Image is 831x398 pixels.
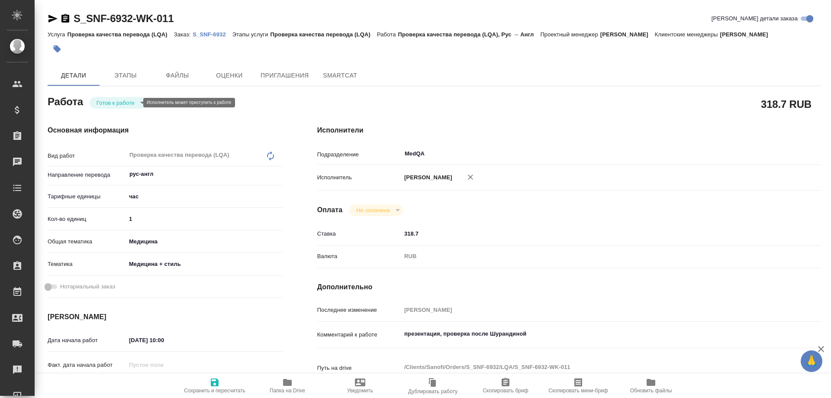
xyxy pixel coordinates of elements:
[317,364,401,372] p: Путь на drive
[48,13,58,24] button: Скопировать ссылку для ЯМессенджера
[655,31,720,38] p: Клиентские менеджеры
[317,150,401,159] p: Подразделение
[209,70,250,81] span: Оценки
[126,257,283,272] div: Медицина + стиль
[461,168,480,187] button: Удалить исполнителя
[48,361,126,369] p: Факт. дата начала работ
[232,31,271,38] p: Этапы услуги
[48,171,126,179] p: Направление перевода
[157,70,198,81] span: Файлы
[347,388,373,394] span: Уведомить
[401,249,779,264] div: RUB
[126,213,283,225] input: ✎ Введи что-нибудь
[193,30,232,38] a: S_SNF-6932
[48,31,67,38] p: Услуга
[540,31,600,38] p: Проектный менеджер
[94,99,137,107] button: Готов к работе
[48,192,126,201] p: Тарифные единицы
[317,173,401,182] p: Исполнитель
[178,374,251,398] button: Сохранить и пересчитать
[48,152,126,160] p: Вид работ
[126,189,283,204] div: час
[801,350,822,372] button: 🙏
[317,125,821,136] h4: Исполнители
[126,334,202,346] input: ✎ Введи что-нибудь
[317,282,821,292] h4: Дополнительно
[548,388,608,394] span: Скопировать мини-бриф
[401,304,779,316] input: Пустое поле
[251,374,324,398] button: Папка на Drive
[53,70,94,81] span: Детали
[317,306,401,314] p: Последнее изменение
[483,388,528,394] span: Скопировать бриф
[174,31,193,38] p: Заказ:
[317,205,343,215] h4: Оплата
[60,13,71,24] button: Скопировать ссылку
[90,97,148,109] div: Готов к работе
[396,374,469,398] button: Дублировать работу
[278,173,280,175] button: Open
[48,93,83,109] h2: Работа
[184,388,245,394] span: Сохранить и пересчитать
[775,153,776,155] button: Open
[48,237,126,246] p: Общая тематика
[48,312,283,322] h4: [PERSON_NAME]
[398,31,541,38] p: Проверка качества перевода (LQA), Рус → Англ
[271,31,377,38] p: Проверка качества перевода (LQA)
[804,352,819,370] span: 🙏
[377,31,398,38] p: Работа
[349,204,403,216] div: Готов к работе
[317,252,401,261] p: Валюта
[105,70,146,81] span: Этапы
[74,13,174,24] a: S_SNF-6932-WK-011
[542,374,615,398] button: Скопировать мини-бриф
[48,215,126,223] p: Кол-во единиц
[354,207,392,214] button: Не оплачена
[193,31,232,38] p: S_SNF-6932
[270,388,305,394] span: Папка на Drive
[761,97,812,111] h2: 318.7 RUB
[126,359,202,371] input: Пустое поле
[48,39,67,58] button: Добавить тэг
[319,70,361,81] span: SmartCat
[317,230,401,238] p: Ставка
[720,31,774,38] p: [PERSON_NAME]
[630,388,672,394] span: Обновить файлы
[401,173,452,182] p: [PERSON_NAME]
[126,234,283,249] div: Медицина
[317,330,401,339] p: Комментарий к работе
[324,374,396,398] button: Уведомить
[408,388,457,395] span: Дублировать работу
[401,360,779,375] textarea: /Clients/Sanofi/Orders/S_SNF-6932/LQA/S_SNF-6932-WK-011
[600,31,655,38] p: [PERSON_NAME]
[615,374,687,398] button: Обновить файлы
[712,14,798,23] span: [PERSON_NAME] детали заказа
[60,282,115,291] span: Нотариальный заказ
[48,125,283,136] h4: Основная информация
[401,227,779,240] input: ✎ Введи что-нибудь
[401,327,779,341] textarea: презентация, проверка после Шурандиной
[261,70,309,81] span: Приглашения
[469,374,542,398] button: Скопировать бриф
[48,336,126,345] p: Дата начала работ
[67,31,174,38] p: Проверка качества перевода (LQA)
[48,260,126,269] p: Тематика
